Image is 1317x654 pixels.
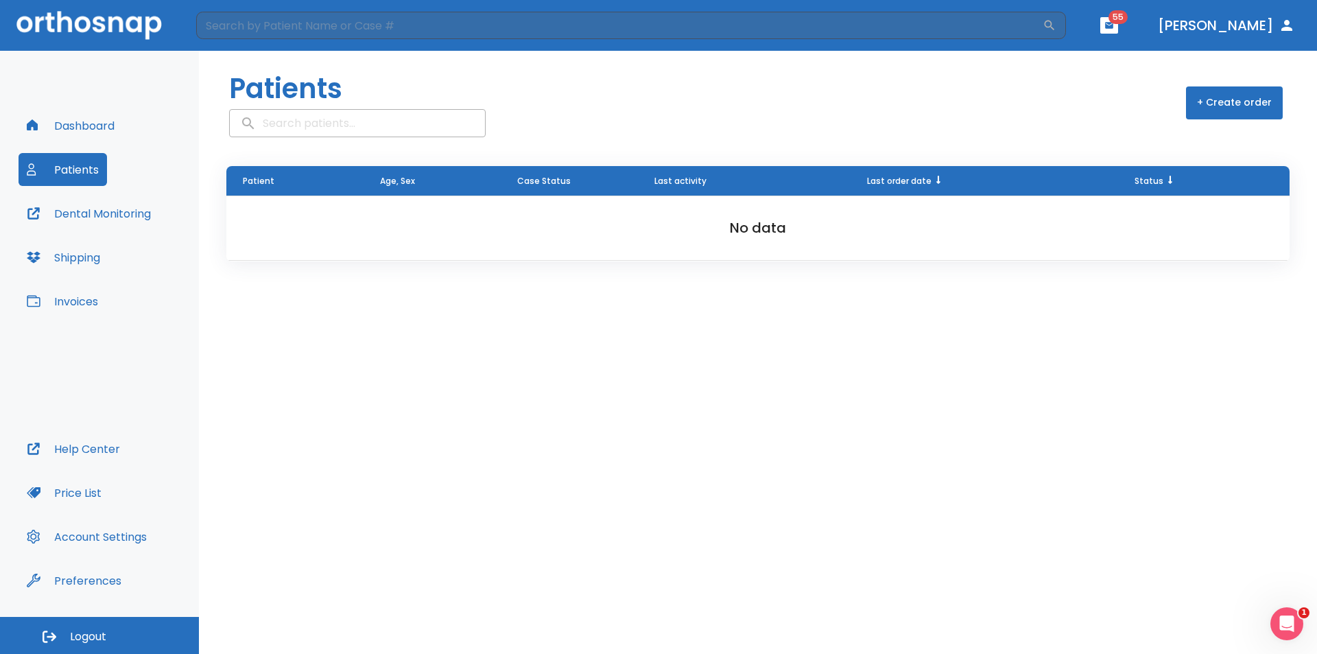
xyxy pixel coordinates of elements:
button: Account Settings [19,520,155,553]
span: 55 [1108,10,1128,24]
span: Age, Sex [380,175,415,187]
button: + Create order [1186,86,1283,119]
input: search [230,110,485,137]
button: Help Center [19,432,128,465]
span: Status [1135,175,1163,187]
h1: Patients [229,68,342,109]
h2: No data [248,218,1268,238]
span: Case Status [517,175,571,187]
span: Logout [70,629,106,644]
button: Shipping [19,241,108,274]
img: Orthosnap [16,11,162,39]
span: Patient [243,175,274,187]
input: Search by Patient Name or Case # [196,12,1043,39]
button: Preferences [19,564,130,597]
span: Last activity [654,175,707,187]
button: Price List [19,476,110,509]
button: Patients [19,153,107,186]
button: Dashboard [19,109,123,142]
button: Dental Monitoring [19,197,159,230]
span: 1 [1298,607,1309,618]
span: Last order date [867,175,932,187]
button: Invoices [19,285,106,318]
button: [PERSON_NAME] [1152,13,1301,38]
iframe: Intercom live chat [1270,607,1303,640]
